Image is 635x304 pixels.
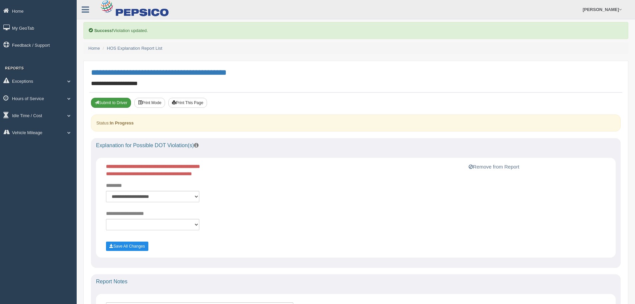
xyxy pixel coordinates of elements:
[91,274,621,289] div: Report Notes
[110,120,134,125] strong: In Progress
[91,98,131,108] button: Submit To Driver
[91,114,621,131] div: Status:
[83,22,628,39] div: Violation updated.
[106,242,148,251] button: Save
[88,46,100,51] a: Home
[467,163,521,171] button: Remove from Report
[107,46,162,51] a: HOS Explanation Report List
[168,98,207,108] button: Print This Page
[94,28,113,33] b: Success!
[91,138,621,153] div: Explanation for Possible DOT Violation(s)
[134,98,165,108] button: Print Mode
